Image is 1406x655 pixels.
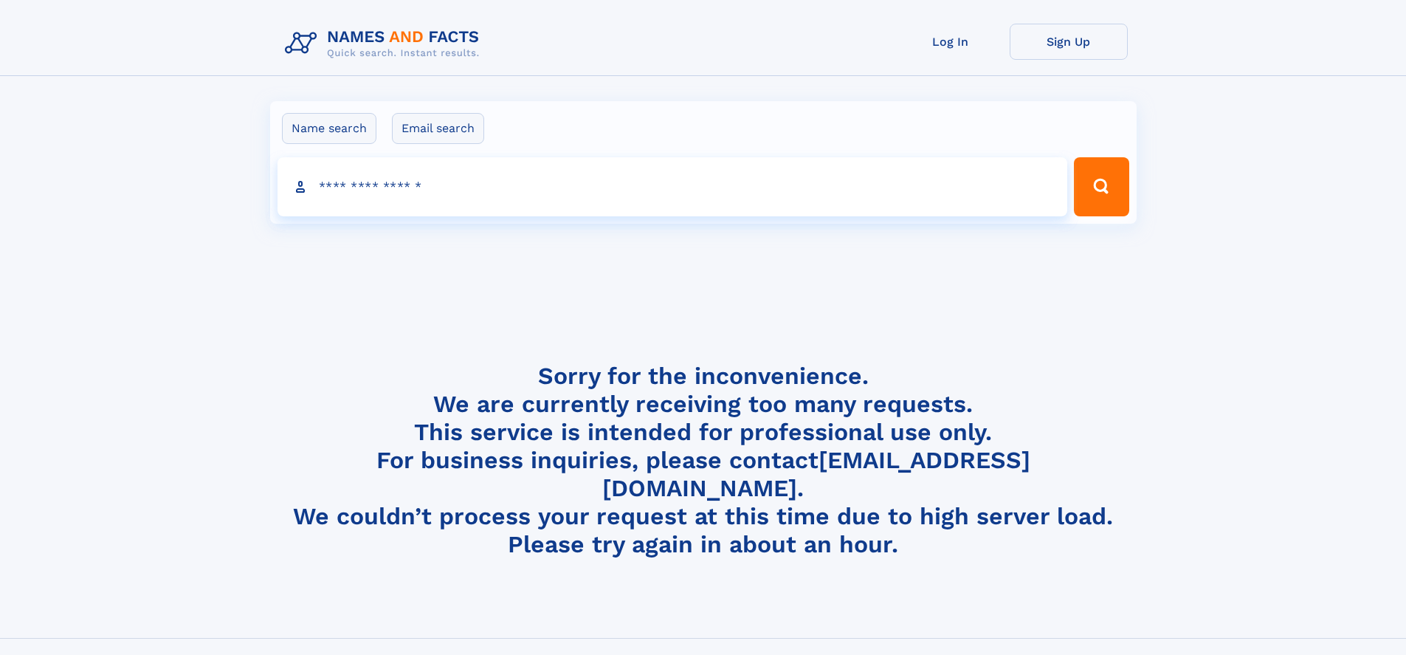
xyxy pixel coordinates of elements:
[282,113,376,144] label: Name search
[1010,24,1128,60] a: Sign Up
[279,362,1128,559] h4: Sorry for the inconvenience. We are currently receiving too many requests. This service is intend...
[602,446,1030,502] a: [EMAIL_ADDRESS][DOMAIN_NAME]
[392,113,484,144] label: Email search
[892,24,1010,60] a: Log In
[1074,157,1128,216] button: Search Button
[279,24,492,64] img: Logo Names and Facts
[278,157,1068,216] input: search input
